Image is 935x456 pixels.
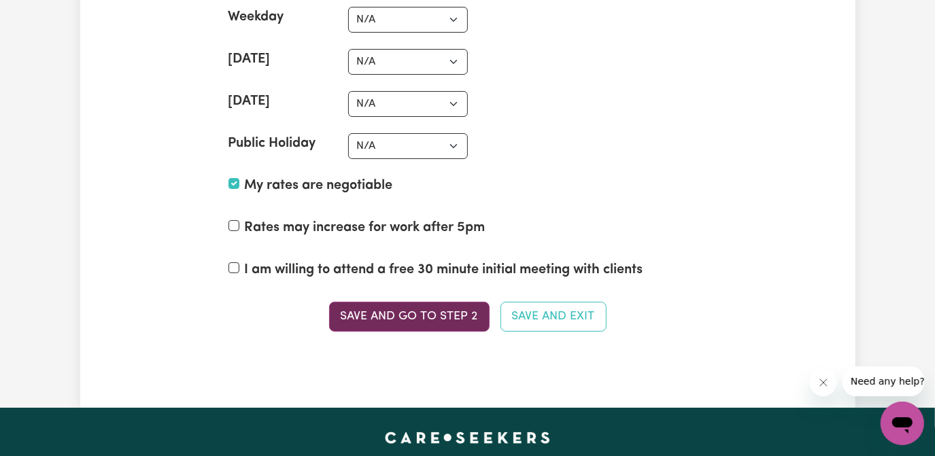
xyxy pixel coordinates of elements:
[228,7,284,27] label: Weekday
[228,91,271,111] label: [DATE]
[245,217,486,238] label: Rates may increase for work after 5pm
[245,260,643,280] label: I am willing to attend a free 30 minute initial meeting with clients
[329,302,490,332] button: Save and go to Step 2
[843,366,924,396] iframe: Message from company
[500,302,607,332] button: Save and Exit
[881,402,924,445] iframe: Button to launch messaging window
[228,49,271,69] label: [DATE]
[810,369,837,396] iframe: Close message
[385,432,550,443] a: Careseekers home page
[8,10,82,20] span: Need any help?
[228,133,316,154] label: Public Holiday
[245,175,393,196] label: My rates are negotiable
